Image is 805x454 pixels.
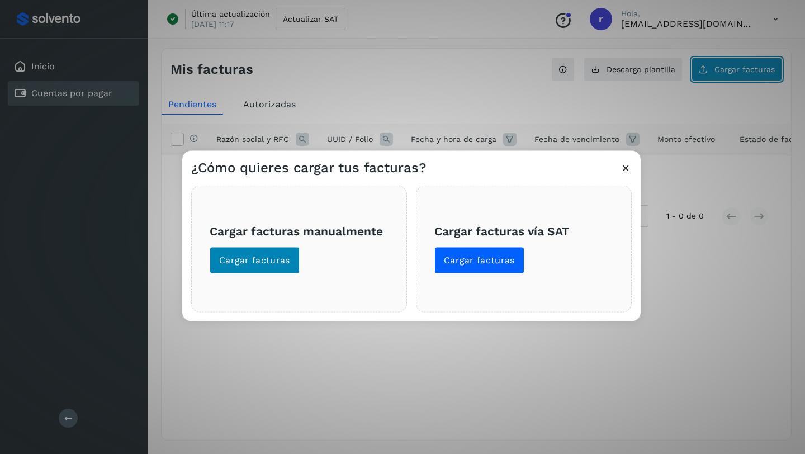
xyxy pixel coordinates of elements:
[444,254,515,267] span: Cargar facturas
[191,160,426,176] h3: ¿Cómo quieres cargar tus facturas?
[210,247,300,274] button: Cargar facturas
[434,224,613,238] h3: Cargar facturas vía SAT
[219,254,290,267] span: Cargar facturas
[434,247,524,274] button: Cargar facturas
[210,224,389,238] h3: Cargar facturas manualmente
